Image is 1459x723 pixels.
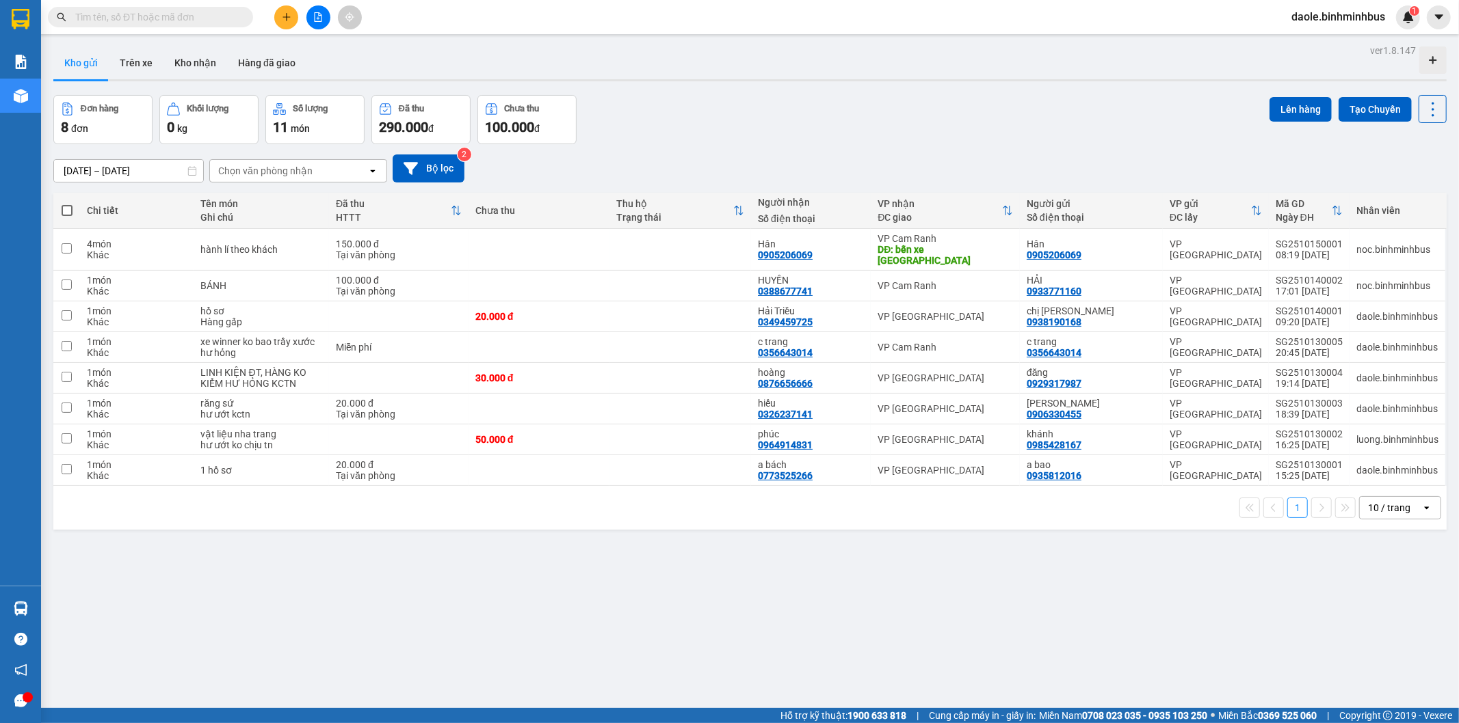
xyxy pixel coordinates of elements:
[274,5,298,29] button: plus
[338,5,362,29] button: aim
[87,459,187,470] div: 1 món
[200,409,322,420] div: hư ướt kctn
[878,233,1013,244] div: VP Cam Ranh
[273,119,288,135] span: 11
[313,12,323,22] span: file-add
[87,205,187,216] div: Chi tiết
[1276,428,1343,439] div: SG2510130002
[177,123,187,134] span: kg
[1269,193,1350,229] th: Toggle SortBy
[758,428,864,439] div: phúc
[616,198,733,209] div: Thu hộ
[878,342,1013,353] div: VP Cam Ranh
[1368,501,1410,515] div: 10 / trang
[265,95,365,144] button: Số lượng11món
[1276,409,1343,420] div: 18:39 [DATE]
[57,12,66,22] span: search
[1276,378,1343,389] div: 19:14 [DATE]
[227,46,306,79] button: Hàng đã giao
[336,275,462,286] div: 100.000 đ
[1027,428,1156,439] div: khánh
[163,46,227,79] button: Kho nhận
[758,347,813,358] div: 0356643014
[371,95,471,144] button: Đã thu290.000đ
[87,428,187,439] div: 1 món
[758,275,864,286] div: HUYỀN
[87,347,187,358] div: Khác
[8,11,76,79] img: logo.jpg
[87,316,187,327] div: Khác
[616,212,733,223] div: Trạng thái
[306,5,330,29] button: file-add
[1276,347,1343,358] div: 20:45 [DATE]
[534,123,540,134] span: đ
[871,193,1020,229] th: Toggle SortBy
[200,428,322,439] div: vật liệu nha trang
[87,439,187,450] div: Khác
[1027,275,1156,286] div: HẢI
[475,372,603,383] div: 30.000 đ
[200,198,322,209] div: Tên món
[1027,212,1156,223] div: Số điện thoại
[1027,398,1156,409] div: Hiếu Nguyễn
[14,55,28,69] img: solution-icon
[159,95,259,144] button: Khối lượng0kg
[53,95,153,144] button: Đơn hàng8đơn
[878,372,1013,383] div: VP [GEOGRAPHIC_DATA]
[87,249,187,260] div: Khác
[336,212,451,223] div: HTTT
[1276,439,1343,450] div: 16:25 [DATE]
[1356,280,1438,291] div: noc.binhminhbus
[1027,378,1081,389] div: 0929317987
[399,104,424,113] div: Đã thu
[1027,238,1156,249] div: Hân
[336,342,462,353] div: Miễn phí
[367,165,378,176] svg: open
[758,398,864,409] div: hiếu
[1027,286,1081,297] div: 0933771160
[200,212,322,223] div: Ghi chú
[87,286,187,297] div: Khác
[878,434,1013,445] div: VP [GEOGRAPHIC_DATA]
[291,123,310,134] span: món
[1356,205,1438,216] div: Nhân viên
[200,244,322,255] div: hành lí theo khách
[758,213,864,224] div: Số điện thoại
[878,212,1002,223] div: ĐC giao
[758,238,864,249] div: Hân
[336,286,462,297] div: Tại văn phòng
[1356,311,1438,322] div: daole.binhminhbus
[1082,710,1207,721] strong: 0708 023 035 - 0935 103 250
[1433,11,1445,23] span: caret-down
[200,367,322,389] div: LINH KIỆN ĐT, HÀNG KO KIỂM HƯ HỎNG KCTN
[87,275,187,286] div: 1 món
[1276,470,1343,481] div: 15:25 [DATE]
[780,708,906,723] span: Hỗ trợ kỹ thuật:
[167,119,174,135] span: 0
[878,403,1013,414] div: VP [GEOGRAPHIC_DATA]
[1211,713,1215,718] span: ⚪️
[1276,336,1343,347] div: SG2510130005
[758,336,864,347] div: c trang
[87,378,187,389] div: Khác
[1170,367,1262,389] div: VP [GEOGRAPHIC_DATA]
[1356,342,1438,353] div: daole.binhminhbus
[758,378,813,389] div: 0876656666
[1170,336,1262,358] div: VP [GEOGRAPHIC_DATA]
[81,104,118,113] div: Đơn hàng
[1370,43,1416,58] div: ver 1.8.147
[1276,198,1332,209] div: Mã GD
[758,286,813,297] div: 0388677741
[87,409,187,420] div: Khác
[1027,367,1156,378] div: đăng
[1027,409,1081,420] div: 0906330455
[1356,244,1438,255] div: noc.binhminhbus
[336,238,462,249] div: 150.000 đ
[1170,459,1262,481] div: VP [GEOGRAPHIC_DATA]
[929,708,1036,723] span: Cung cấp máy in - giấy in:
[1412,6,1417,16] span: 1
[14,89,28,103] img: warehouse-icon
[1356,403,1438,414] div: daole.binhminhbus
[475,434,603,445] div: 50.000 đ
[485,119,534,135] span: 100.000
